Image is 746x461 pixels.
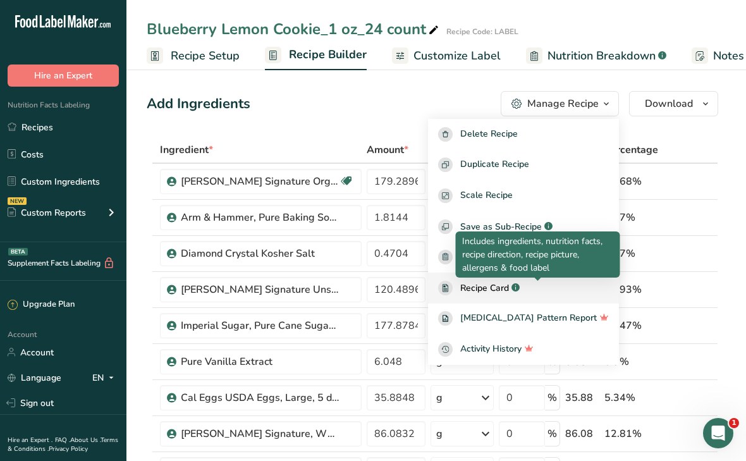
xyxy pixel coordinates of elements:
span: Ingredient [160,142,213,157]
a: Hire an Expert . [8,436,52,445]
div: Arm & Hammer, Pure Baking Soda [181,210,339,225]
a: Language [8,367,61,389]
a: About Us . [70,436,101,445]
span: Delete Recipe [460,127,518,142]
div: 26.47% [604,318,658,333]
span: Scale Recipe [460,188,513,203]
a: Terms & Conditions . [8,436,118,453]
div: Recipe Code: LABEL [446,26,518,37]
a: Recipe Setup [147,42,240,70]
button: Activity History [428,334,619,365]
div: EN [92,370,119,385]
div: BETA [8,248,28,255]
span: Amount [367,142,408,157]
div: Custom Reports [8,206,86,219]
div: Cal Eggs USDA Eggs, Large, 5 dozen-count [181,390,339,405]
span: [MEDICAL_DATA] Pattern Report [460,311,597,326]
button: Delete Recipe [428,119,619,150]
span: Percentage [604,142,658,157]
p: Includes ingredients, nutrition facts, recipe direction, recipe picture, allergens & food label [462,235,614,274]
span: Save as Sub-Recipe [460,220,542,233]
span: Recipe Setup [171,47,240,65]
span: 1 [729,418,739,428]
div: Blueberry Lemon Cookie_1 oz_24 count [147,18,441,40]
div: Upgrade Plan [8,298,75,311]
a: Recipe Card [428,273,619,304]
div: Add Ingredients [147,94,250,114]
button: Hire an Expert [8,65,119,87]
div: [PERSON_NAME] Signature Organic Unbleached All Purpose Flour [181,174,339,189]
span: Download [645,96,693,111]
div: Pure Vanilla Extract [181,354,339,369]
div: 26.68% [604,174,658,189]
button: Download [629,91,718,116]
div: Manage Recipe [527,96,599,111]
a: Privacy Policy [49,445,88,453]
button: Duplicate Recipe [428,150,619,181]
div: 0.27% [604,210,658,225]
div: 35.88 [565,390,599,405]
span: Customize Label [413,47,501,65]
a: Nutrition Breakdown [526,42,666,70]
span: Recipe Card [460,281,509,295]
div: 0.07% [604,246,658,261]
div: [PERSON_NAME] Signature Unsalted Sweet Cream Butter [181,282,339,297]
div: 5.34% [604,390,658,405]
div: 0.9% [604,354,658,369]
button: Save as Sub-Recipe [428,211,619,242]
a: Nutrition Breakdown [428,242,619,273]
button: Scale Recipe [428,180,619,211]
div: 12.81% [604,426,658,441]
a: Recipe Builder [265,40,367,71]
div: g [436,426,443,441]
span: Recipe Builder [289,46,367,63]
div: Imperial Sugar, Pure Cane Sugar, Granulated [181,318,339,333]
a: Customize Label [392,42,501,70]
button: Manage Recipe [501,91,619,116]
span: Nutrition Breakdown [547,47,656,65]
div: Diamond Crystal Kosher Salt [181,246,339,261]
div: [PERSON_NAME] Signature, Whole Dried Blueberries [181,426,339,441]
div: g [436,390,443,405]
div: 17.93% [604,282,658,297]
div: 86.08 [565,426,599,441]
iframe: Intercom live chat [703,418,733,448]
span: Activity History [460,342,522,357]
div: NEW [8,197,27,205]
span: Duplicate Recipe [460,157,529,172]
a: FAQ . [55,436,70,445]
a: [MEDICAL_DATA] Pattern Report [428,304,619,335]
